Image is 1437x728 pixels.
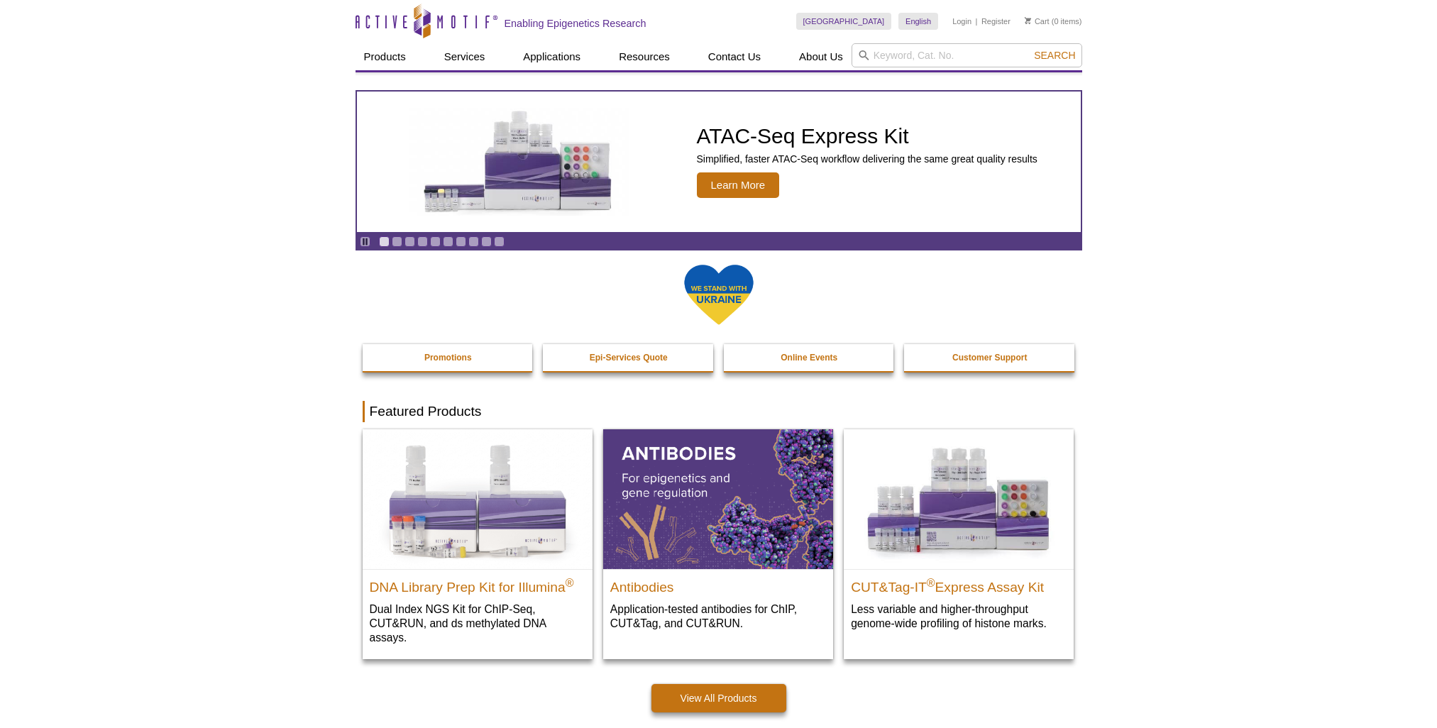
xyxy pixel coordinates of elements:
a: Go to slide 7 [456,236,466,247]
span: Search [1034,50,1075,61]
p: Simplified, faster ATAC-Seq workflow delivering the same great quality results [697,153,1037,165]
a: Customer Support [904,344,1076,371]
span: Learn More [697,172,780,198]
h2: Featured Products [363,401,1075,422]
a: Toggle autoplay [360,236,370,247]
img: DNA Library Prep Kit for Illumina [363,429,593,568]
a: All Antibodies Antibodies Application-tested antibodies for ChIP, CUT&Tag, and CUT&RUN. [603,429,833,644]
h2: Enabling Epigenetics Research [505,17,646,30]
a: Go to slide 4 [417,236,428,247]
a: Promotions [363,344,534,371]
a: Products [356,43,414,70]
a: View All Products [651,684,786,712]
p: Dual Index NGS Kit for ChIP-Seq, CUT&RUN, and ds methylated DNA assays. [370,602,585,645]
img: All Antibodies [603,429,833,568]
a: Go to slide 1 [379,236,390,247]
a: CUT&Tag-IT® Express Assay Kit CUT&Tag-IT®Express Assay Kit Less variable and higher-throughput ge... [844,429,1074,644]
a: DNA Library Prep Kit for Illumina DNA Library Prep Kit for Illumina® Dual Index NGS Kit for ChIP-... [363,429,593,658]
li: (0 items) [1025,13,1082,30]
a: Go to slide 2 [392,236,402,247]
h2: CUT&Tag-IT Express Assay Kit [851,573,1067,595]
li: | [976,13,978,30]
a: Applications [514,43,589,70]
a: Cart [1025,16,1050,26]
strong: Customer Support [952,353,1027,363]
a: Register [981,16,1011,26]
a: Services [436,43,494,70]
a: [GEOGRAPHIC_DATA] [796,13,892,30]
input: Keyword, Cat. No. [852,43,1082,67]
strong: Promotions [424,353,472,363]
a: Epi-Services Quote [543,344,715,371]
a: Go to slide 6 [443,236,453,247]
sup: ® [566,576,574,588]
a: Resources [610,43,678,70]
strong: Online Events [781,353,837,363]
a: Go to slide 5 [430,236,441,247]
img: ATAC-Seq Express Kit [402,108,637,216]
sup: ® [927,576,935,588]
h2: ATAC-Seq Express Kit [697,126,1037,147]
button: Search [1030,49,1079,62]
a: Contact Us [700,43,769,70]
a: Login [952,16,971,26]
strong: Epi-Services Quote [590,353,668,363]
img: We Stand With Ukraine [683,263,754,326]
a: Go to slide 10 [494,236,505,247]
p: Less variable and higher-throughput genome-wide profiling of histone marks​. [851,602,1067,631]
a: Go to slide 9 [481,236,492,247]
a: ATAC-Seq Express Kit ATAC-Seq Express Kit Simplified, faster ATAC-Seq workflow delivering the sam... [357,92,1081,232]
img: CUT&Tag-IT® Express Assay Kit [844,429,1074,568]
a: Go to slide 3 [404,236,415,247]
img: Your Cart [1025,17,1031,24]
p: Application-tested antibodies for ChIP, CUT&Tag, and CUT&RUN. [610,602,826,631]
article: ATAC-Seq Express Kit [357,92,1081,232]
a: English [898,13,938,30]
a: About Us [791,43,852,70]
h2: Antibodies [610,573,826,595]
a: Go to slide 8 [468,236,479,247]
a: Online Events [724,344,896,371]
h2: DNA Library Prep Kit for Illumina [370,573,585,595]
